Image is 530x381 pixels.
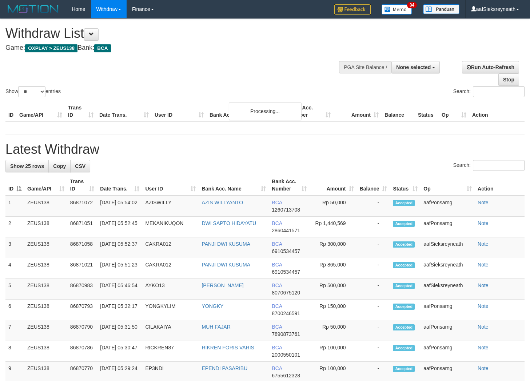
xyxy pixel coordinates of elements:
[393,324,415,330] span: Accepted
[357,320,390,341] td: -
[229,102,302,120] div: Processing...
[382,101,415,122] th: Balance
[5,320,24,341] td: 7
[310,237,357,258] td: Rp 300,000
[97,217,142,237] td: [DATE] 05:52:45
[67,196,97,217] td: 86871072
[5,160,49,172] a: Show 25 rows
[421,279,475,300] td: aafSieksreyneath
[272,310,300,316] span: Copy 8700246591 to clipboard
[339,61,391,73] div: PGA Site Balance /
[25,44,77,52] span: OXPLAY > ZEUS138
[5,237,24,258] td: 3
[469,101,525,122] th: Action
[5,196,24,217] td: 1
[473,86,525,97] input: Search:
[272,228,300,233] span: Copy 2860441571 to clipboard
[423,4,459,14] img: panduan.png
[142,196,199,217] td: AZISWILLY
[5,175,24,196] th: ID: activate to sort column descending
[5,26,346,41] h1: Withdraw List
[272,200,282,205] span: BCA
[18,86,45,97] select: Showentries
[94,44,111,52] span: BCA
[334,4,371,15] img: Feedback.jpg
[142,175,199,196] th: User ID: activate to sort column ascending
[478,345,489,350] a: Note
[272,269,300,275] span: Copy 6910534457 to clipboard
[478,282,489,288] a: Note
[152,101,207,122] th: User ID
[393,366,415,372] span: Accepted
[24,300,67,320] td: ZEUS138
[396,64,431,70] span: None selected
[202,241,250,247] a: PANJI DWI KUSUMA
[202,365,247,371] a: EPENDI PASARIBU
[357,217,390,237] td: -
[202,262,250,268] a: PANJI DWI KUSUMA
[24,279,67,300] td: ZEUS138
[10,163,44,169] span: Show 25 rows
[199,175,269,196] th: Bank Acc. Name: activate to sort column ascending
[24,196,67,217] td: ZEUS138
[5,258,24,279] td: 4
[142,341,199,362] td: RICKREN87
[393,200,415,206] span: Accepted
[310,175,357,196] th: Amount: activate to sort column ascending
[382,4,412,15] img: Button%20Memo.svg
[24,175,67,196] th: Game/API: activate to sort column ascending
[453,86,525,97] label: Search:
[67,279,97,300] td: 86870983
[24,237,67,258] td: ZEUS138
[357,279,390,300] td: -
[142,300,199,320] td: YONGKYLIM
[67,341,97,362] td: 86870786
[96,101,152,122] th: Date Trans.
[272,324,282,330] span: BCA
[415,101,439,122] th: Status
[334,101,382,122] th: Amount
[142,320,199,341] td: CILAKAIYA
[478,262,489,268] a: Note
[391,61,440,73] button: None selected
[272,290,300,296] span: Copy 8070675120 to clipboard
[357,341,390,362] td: -
[357,258,390,279] td: -
[272,241,282,247] span: BCA
[473,160,525,171] input: Search:
[462,61,519,73] a: Run Auto-Refresh
[5,4,61,15] img: MOTION_logo.png
[97,320,142,341] td: [DATE] 05:31:50
[272,262,282,268] span: BCA
[24,320,67,341] td: ZEUS138
[310,300,357,320] td: Rp 150,000
[272,352,300,358] span: Copy 2000550101 to clipboard
[70,160,90,172] a: CSV
[5,44,346,52] h4: Game: Bank:
[97,300,142,320] td: [DATE] 05:32:17
[5,86,61,97] label: Show entries
[67,237,97,258] td: 86871058
[24,258,67,279] td: ZEUS138
[142,217,199,237] td: MEKANIKUQON
[16,101,65,122] th: Game/API
[407,2,417,8] span: 34
[67,320,97,341] td: 86870790
[67,217,97,237] td: 86871051
[5,341,24,362] td: 8
[272,373,300,378] span: Copy 6755612328 to clipboard
[439,101,469,122] th: Op
[393,345,415,351] span: Accepted
[97,237,142,258] td: [DATE] 05:52:37
[97,258,142,279] td: [DATE] 05:51:23
[286,101,334,122] th: Bank Acc. Number
[142,237,199,258] td: CAKRA012
[97,341,142,362] td: [DATE] 05:30:47
[272,303,282,309] span: BCA
[142,258,199,279] td: CAKRA012
[310,320,357,341] td: Rp 50,000
[272,282,282,288] span: BCA
[310,217,357,237] td: Rp 1,440,569
[272,207,300,213] span: Copy 1260713708 to clipboard
[421,320,475,341] td: aafPonsarng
